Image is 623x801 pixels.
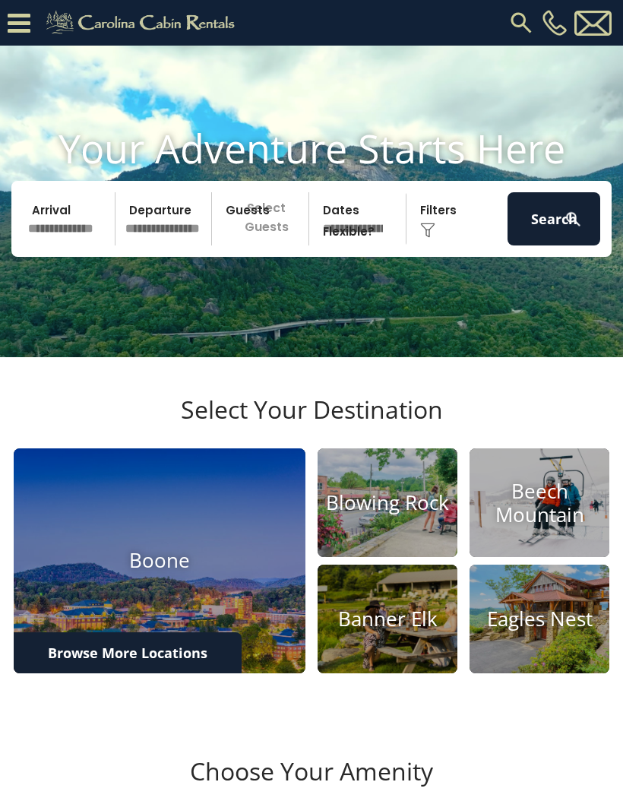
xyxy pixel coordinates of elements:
h1: Your Adventure Starts Here [11,125,612,172]
h4: Boone [14,549,305,573]
h4: Beech Mountain [470,480,609,527]
h3: Select Your Destination [11,395,612,448]
a: Banner Elk [318,565,457,673]
button: Search [508,192,600,245]
p: Select Guests [217,192,308,245]
a: Eagles Nest [470,565,609,673]
a: Boone [14,448,305,673]
a: [PHONE_NUMBER] [539,10,571,36]
h4: Blowing Rock [318,491,457,514]
img: search-regular-white.png [564,210,583,229]
a: Browse More Locations [14,632,242,673]
h4: Eagles Nest [470,607,609,631]
a: Blowing Rock [318,448,457,557]
h4: Banner Elk [318,607,457,631]
img: Khaki-logo.png [38,8,248,38]
img: search-regular.svg [508,9,535,36]
img: filter--v1.png [420,223,435,238]
a: Beech Mountain [470,448,609,557]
